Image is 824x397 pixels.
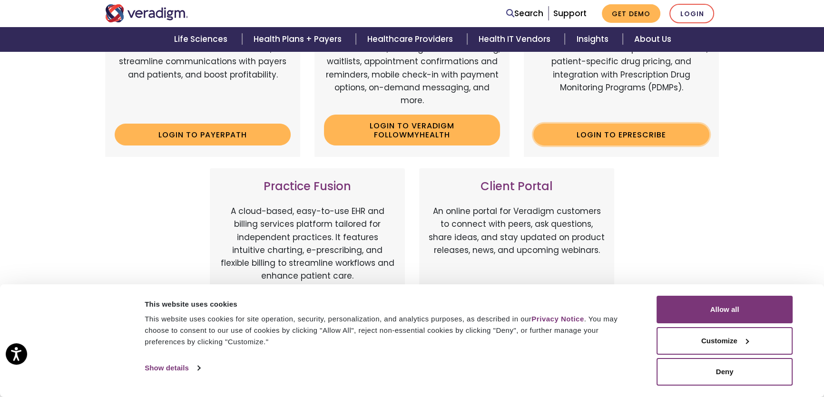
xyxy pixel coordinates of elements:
[242,27,356,51] a: Health Plans + Payers
[623,27,683,51] a: About Us
[657,327,793,355] button: Customize
[324,115,500,145] a: Login to Veradigm FollowMyHealth
[602,4,660,23] a: Get Demo
[324,17,500,107] p: Veradigm FollowMyHealth's Mobile Patient Experience enhances patient access via mobile devices, o...
[145,313,635,348] div: This website uses cookies for site operation, security, personalization, and analytics purposes, ...
[356,27,467,51] a: Healthcare Providers
[163,27,242,51] a: Life Sciences
[565,27,622,51] a: Insights
[145,299,635,310] div: This website uses cookies
[115,17,291,116] p: Web-based, user-friendly solutions that help providers and practice administrators enhance revenu...
[657,296,793,323] button: Allow all
[467,27,565,51] a: Health IT Vendors
[219,180,395,194] h3: Practice Fusion
[429,205,605,282] p: An online portal for Veradigm customers to connect with peers, ask questions, share ideas, and st...
[553,8,587,19] a: Support
[669,4,714,23] a: Login
[506,7,543,20] a: Search
[105,4,188,22] img: Veradigm logo
[145,361,200,375] a: Show details
[533,124,709,145] a: Login to ePrescribe
[531,315,584,323] a: Privacy Notice
[115,124,291,145] a: Login to Payerpath
[657,358,793,386] button: Deny
[533,17,709,116] p: A comprehensive solution that simplifies prescribing for healthcare providers with features like ...
[219,205,395,282] p: A cloud-based, easy-to-use EHR and billing services platform tailored for independent practices. ...
[429,180,605,194] h3: Client Portal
